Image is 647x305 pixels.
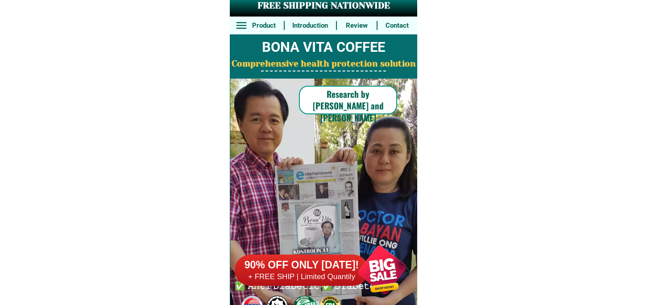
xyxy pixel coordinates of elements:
[290,21,331,31] h6: Introduction
[230,58,417,71] h2: Comprehensive health protection solution
[299,88,397,124] h6: Research by [PERSON_NAME] and [PERSON_NAME]
[249,21,279,31] h6: Product
[230,37,417,58] h2: BONA VITA COFFEE
[382,21,412,31] h6: Contact
[235,259,369,272] h6: 90% OFF ONLY [DATE]!
[341,21,372,31] h6: Review
[235,272,369,282] h6: + FREE SHIP | Limited Quantily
